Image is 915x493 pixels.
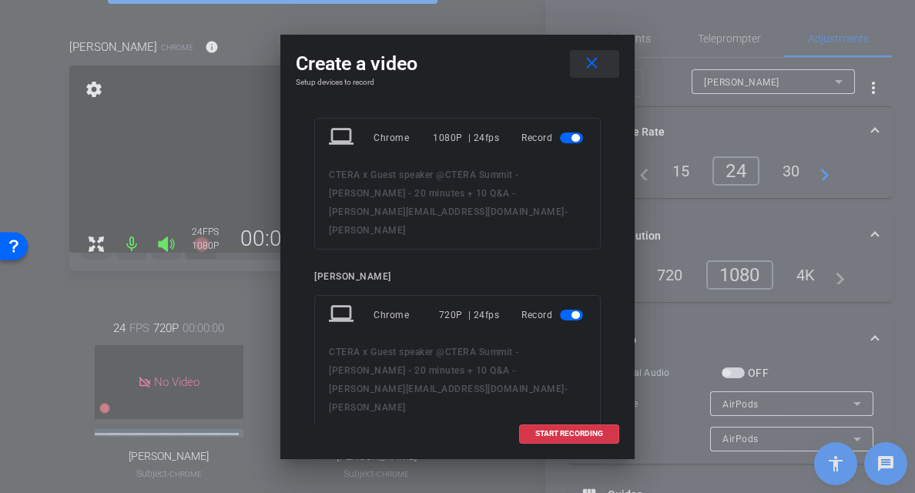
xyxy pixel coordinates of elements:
[521,301,586,329] div: Record
[374,124,433,152] div: Chrome
[314,271,601,283] div: [PERSON_NAME]
[439,301,500,329] div: 720P | 24fps
[329,402,406,413] span: [PERSON_NAME]
[329,301,357,329] mat-icon: laptop
[329,225,406,236] span: [PERSON_NAME]
[329,124,357,152] mat-icon: laptop
[565,384,568,394] span: -
[519,424,619,444] button: START RECORDING
[329,169,565,217] span: CTERA x Guest speaker @CTERA Summit - [PERSON_NAME] - 20 minutes + 10 Q&A - [PERSON_NAME][EMAIL_A...
[374,301,439,329] div: Chrome
[433,124,499,152] div: 1080P | 24fps
[521,124,586,152] div: Record
[296,50,619,78] div: Create a video
[329,347,565,394] span: CTERA x Guest speaker @CTERA Summit - [PERSON_NAME] - 20 minutes + 10 Q&A - [PERSON_NAME][EMAIL_A...
[296,78,619,87] h4: Setup devices to record
[565,206,568,217] span: -
[535,430,603,438] span: START RECORDING
[582,54,602,73] mat-icon: close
